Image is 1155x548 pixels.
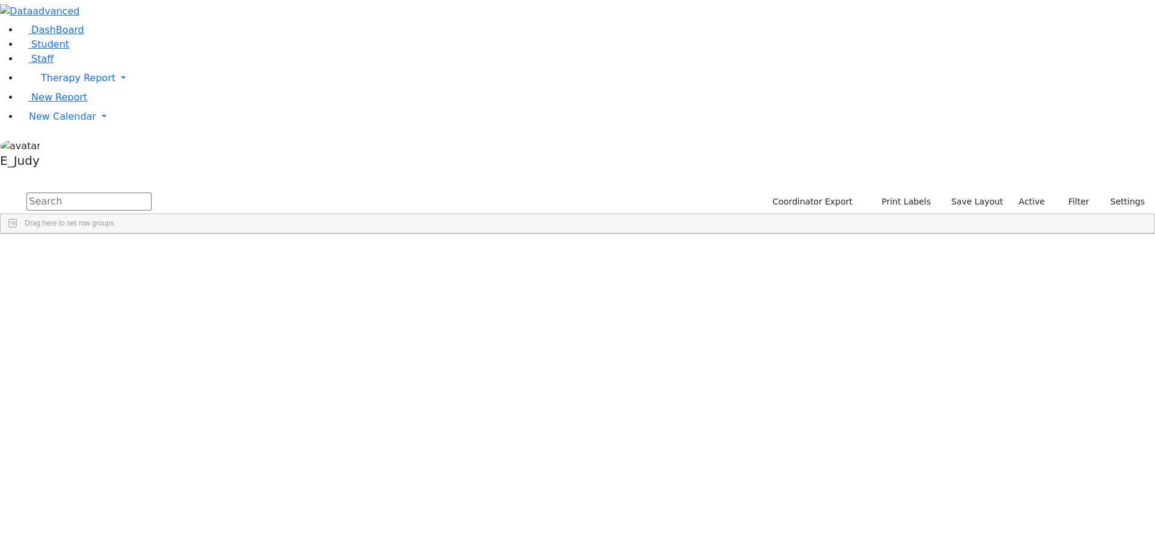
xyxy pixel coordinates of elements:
span: Therapy Report [41,72,115,84]
span: Student [31,38,69,50]
button: Coordinator Export [765,192,858,211]
input: Search [26,192,152,211]
a: Staff [19,53,54,64]
button: Settings [1095,192,1150,211]
a: New Calendar [19,105,1155,129]
a: Therapy Report [19,66,1155,90]
a: DashBoard [19,24,84,35]
span: New Calendar [29,111,96,122]
button: Filter [1053,192,1095,211]
span: DashBoard [31,24,84,35]
a: Student [19,38,69,50]
label: Active [1014,192,1050,211]
button: Save Layout [946,192,1008,211]
span: New Report [31,91,87,103]
button: Print Labels [867,192,936,211]
span: Staff [31,53,54,64]
span: Drag here to set row groups [25,219,114,227]
a: New Report [19,91,87,103]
